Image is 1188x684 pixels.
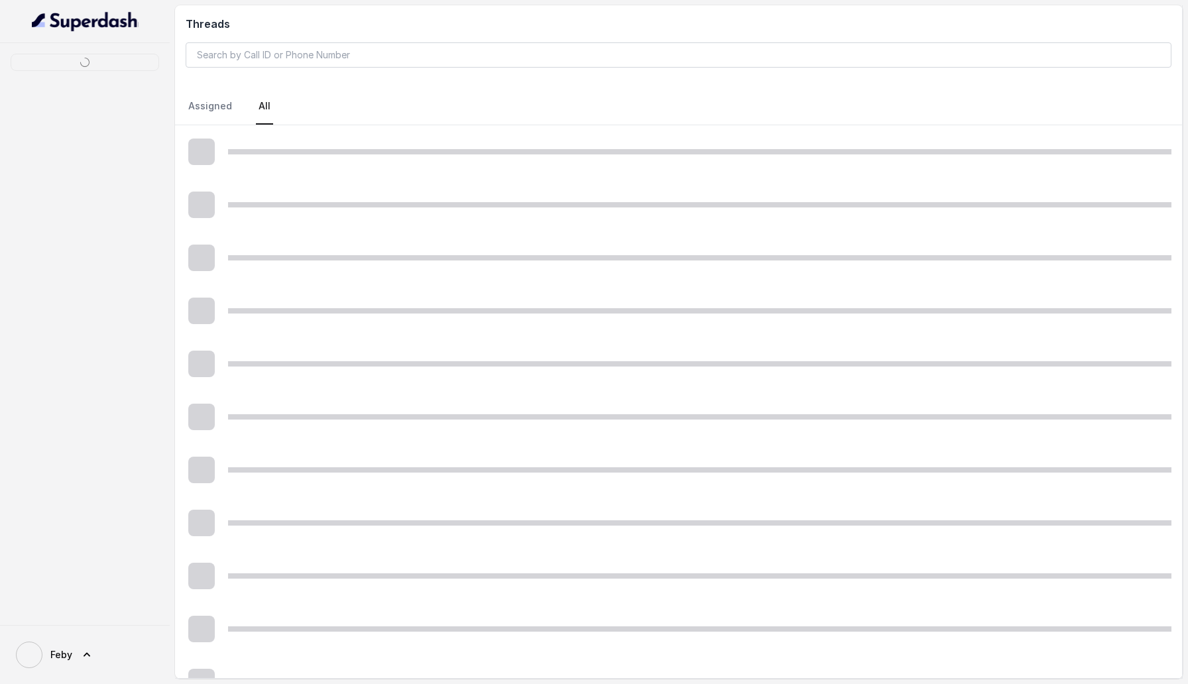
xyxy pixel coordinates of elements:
[186,89,1171,125] nav: Tabs
[50,648,72,661] span: Feby
[32,11,139,32] img: light.svg
[11,636,159,673] a: Feby
[186,89,235,125] a: Assigned
[186,16,1171,32] h2: Threads
[186,42,1171,68] input: Search by Call ID or Phone Number
[256,89,273,125] a: All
